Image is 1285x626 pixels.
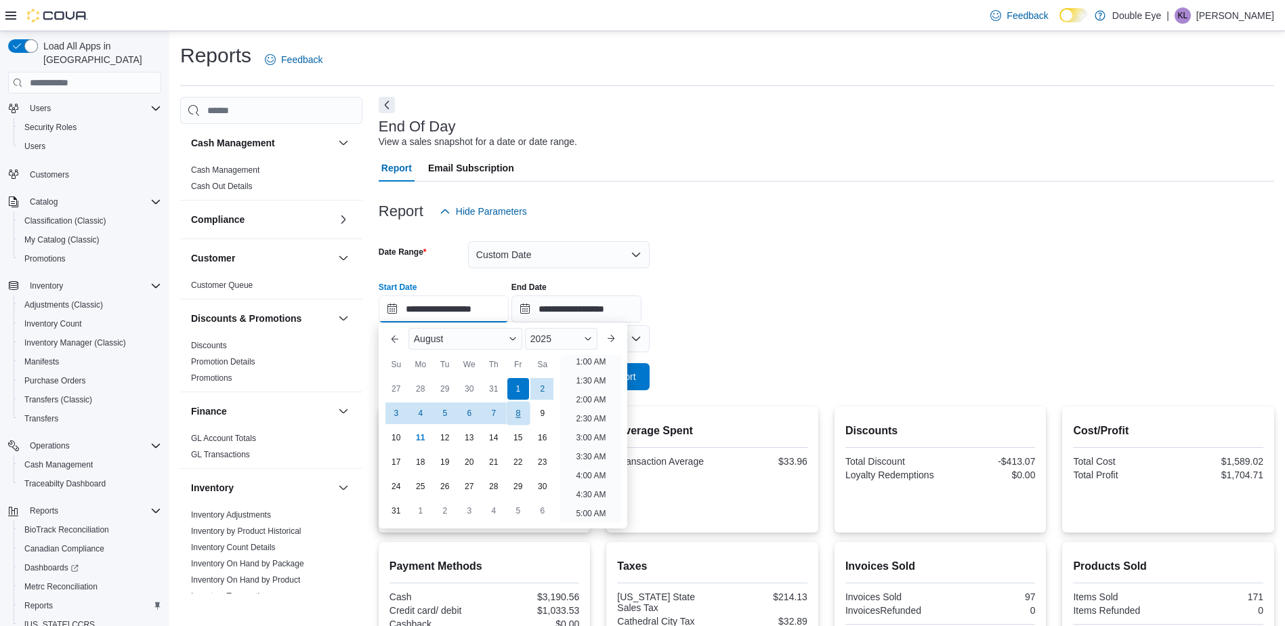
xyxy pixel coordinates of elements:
li: 3:30 AM [570,448,611,465]
span: Promotions [19,251,161,267]
span: Inventory Manager (Classic) [19,335,161,351]
div: day-10 [385,427,407,448]
div: $1,704.71 [1171,469,1263,480]
button: Inventory Manager (Classic) [14,333,167,352]
div: Transaction Average [617,456,709,467]
span: Canadian Compliance [24,543,104,554]
a: Inventory Adjustments [191,510,271,520]
button: Inventory [24,278,68,294]
button: Open list of options [631,333,641,344]
div: $0.00 [943,469,1035,480]
a: Discounts [191,341,227,350]
div: day-1 [507,378,529,400]
label: End Date [511,282,547,293]
div: day-29 [507,476,529,497]
button: Purchase Orders [14,371,167,390]
div: Mo [410,354,431,375]
span: Purchase Orders [24,375,86,386]
div: 171 [1171,591,1263,602]
input: Dark Mode [1059,8,1088,22]
div: -$413.07 [943,456,1035,467]
div: day-13 [459,427,480,448]
a: Dashboards [19,560,84,576]
h3: Discounts & Promotions [191,312,301,325]
span: Manifests [24,356,59,367]
button: Next [379,97,395,113]
span: Adjustments (Classic) [24,299,103,310]
a: Purchase Orders [19,373,91,389]
button: Custom Date [468,241,650,268]
a: Inventory On Hand by Package [191,559,304,568]
span: Reports [30,505,58,516]
button: Customer [191,251,333,265]
span: Inventory On Hand by Product [191,575,300,585]
a: Users [19,138,51,154]
label: Date Range [379,247,427,257]
div: day-6 [459,402,480,424]
div: day-4 [410,402,431,424]
button: Inventory [335,480,352,496]
a: BioTrack Reconciliation [19,522,114,538]
span: Inventory Count [24,318,82,329]
div: day-8 [506,402,530,425]
span: Cash Management [24,459,93,470]
span: Promotions [24,253,66,264]
div: day-6 [532,500,553,522]
button: Metrc Reconciliation [14,577,167,596]
h2: Taxes [617,558,807,575]
a: Dashboards [14,558,167,577]
div: day-19 [434,451,456,473]
a: Feedback [259,46,328,73]
div: day-12 [434,427,456,448]
span: Reports [19,598,161,614]
div: day-11 [410,427,431,448]
span: Canadian Compliance [19,541,161,557]
span: Inventory Manager (Classic) [24,337,126,348]
div: day-29 [434,378,456,400]
span: Users [24,141,45,152]
div: Items Refunded [1073,605,1165,616]
a: Inventory Count Details [191,543,276,552]
div: $214.13 [715,591,807,602]
button: Inventory Count [14,314,167,333]
div: Total Cost [1073,456,1165,467]
button: Reports [14,596,167,615]
label: Start Date [379,282,417,293]
span: Customers [24,165,161,182]
button: Finance [191,404,333,418]
span: Promotion Details [191,356,255,367]
p: [PERSON_NAME] [1196,7,1274,24]
span: Dashboards [19,560,161,576]
span: Classification (Classic) [24,215,106,226]
button: Traceabilty Dashboard [14,474,167,493]
span: Manifests [19,354,161,370]
div: Fr [507,354,529,375]
button: Users [3,99,167,118]
button: Inventory [3,276,167,295]
span: Customers [30,169,69,180]
a: Security Roles [19,119,82,135]
li: 3:00 AM [570,430,611,446]
div: $1,589.02 [1171,456,1263,467]
div: $1,033.53 [487,605,579,616]
div: day-25 [410,476,431,497]
a: Customer Queue [191,280,253,290]
div: Kevin Lopez [1175,7,1191,24]
div: Button. Open the year selector. 2025 is currently selected. [525,328,597,350]
span: Transfers [24,413,58,424]
div: day-24 [385,476,407,497]
button: Transfers [14,409,167,428]
span: Metrc Reconciliation [24,581,98,592]
button: Users [24,100,56,117]
div: Total Profit [1073,469,1165,480]
button: Catalog [24,194,63,210]
button: Transfers (Classic) [14,390,167,409]
a: Feedback [985,2,1053,29]
span: Dashboards [24,562,79,573]
button: My Catalog (Classic) [14,230,167,249]
div: We [459,354,480,375]
a: Promotion Details [191,357,255,367]
span: Inventory [30,280,63,291]
div: day-30 [532,476,553,497]
div: day-23 [532,451,553,473]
